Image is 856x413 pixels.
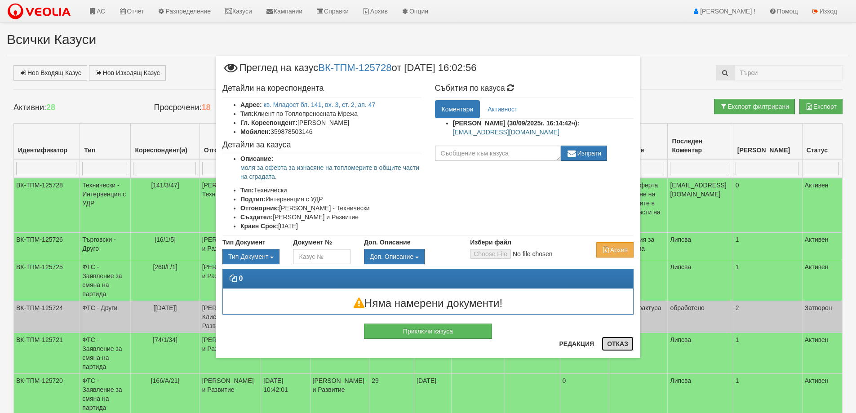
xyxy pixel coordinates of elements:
b: Описание: [240,155,273,162]
p: [EMAIL_ADDRESS][DOMAIN_NAME] [453,128,634,137]
span: Преглед на казус от [DATE] 16:02:56 [222,63,476,80]
h4: Детайли за казуса [222,141,421,150]
b: Подтип: [240,195,266,203]
h3: Няма намерени документи! [223,298,633,309]
b: Създател: [240,213,273,221]
span: Доп. Описание [370,253,413,260]
button: Доп. Описание [364,249,425,264]
p: моля за оферта за изнасяне на топломерите в общите части на сградата. [240,163,421,181]
label: Документ № [293,238,332,247]
a: ВК-ТПМ-125728 [318,62,391,73]
button: Архив [596,242,634,258]
button: Редакция [554,337,599,351]
li: [PERSON_NAME] - Технически [240,204,421,213]
label: Тип Документ [222,238,266,247]
strong: [PERSON_NAME] (30/09/2025г. 16:14:42ч): [453,120,580,127]
b: Краен Срок: [240,222,278,230]
a: Активност [481,100,524,118]
li: Клиент по Топлопреносната Мрежа [240,109,421,118]
label: Избери файл [470,238,511,247]
button: Приключи казуса [364,324,492,339]
b: Тип: [240,187,254,194]
li: [PERSON_NAME] [240,118,421,127]
button: Изпрати [561,146,608,161]
li: 359878503146 [240,127,421,136]
strong: 0 [239,275,243,282]
li: [PERSON_NAME] и Развитие [240,213,421,222]
a: кв. Младост бл. 141, вх. 3, ет. 2, ап. 47 [264,101,376,108]
b: Гл. Кореспондент: [240,119,297,126]
li: [DATE] [240,222,421,231]
input: Казус № [293,249,350,264]
b: Мобилен: [240,128,271,135]
button: Тип Документ [222,249,279,264]
b: Адрес: [240,101,262,108]
div: Двоен клик, за изчистване на избраната стойност. [222,249,279,264]
h4: Детайли на кореспондента [222,84,421,93]
span: Тип Документ [228,253,268,260]
li: Технически [240,186,421,195]
a: Коментари [435,100,480,118]
b: Отговорник: [240,204,279,212]
button: Отказ [602,337,634,351]
b: Тип: [240,110,254,117]
label: Доп. Описание [364,238,410,247]
li: Интервенция с УДР [240,195,421,204]
div: Двоен клик, за изчистване на избраната стойност. [364,249,457,264]
h4: Събития по казуса [435,84,634,93]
